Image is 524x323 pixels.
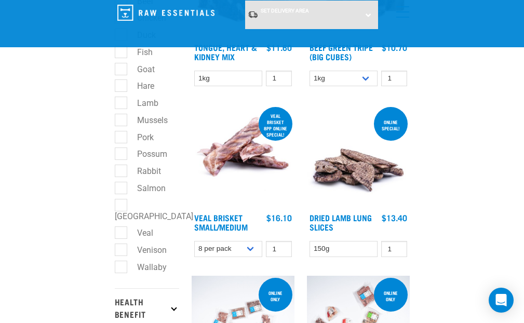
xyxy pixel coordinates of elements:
label: Venison [120,244,171,257]
img: 1207 Veal Brisket 4pp 01 [192,105,294,208]
label: Fish [120,46,157,59]
label: Hare [120,79,158,92]
div: Online Only [374,285,408,307]
div: ONLINE ONLY [259,285,292,307]
label: Veal [120,226,157,239]
div: Veal Brisket 8pp online special! [259,108,292,142]
label: Pork [120,131,158,144]
img: 1303 Lamb Lung Slices 01 [307,105,410,208]
a: Dried Lamb Lung Slices [310,215,372,229]
div: Open Intercom Messenger [489,288,514,313]
img: Raw Essentials Logo [117,5,214,21]
img: van-moving.png [248,10,258,19]
label: Salmon [120,182,170,195]
div: $16.10 [266,213,292,222]
span: Set Delivery Area [261,8,309,14]
div: ONLINE SPECIAL! [374,114,408,136]
label: Lamb [120,97,163,110]
label: Possum [120,147,171,160]
a: Beef Green Tripe (Big Cubes) [310,45,373,59]
label: Mussels [120,114,172,127]
a: Tongue, Heart & Kidney Mix [194,45,257,59]
input: 1 [266,71,292,87]
input: 1 [381,241,407,257]
label: [GEOGRAPHIC_DATA] [115,199,197,223]
label: Wallaby [120,261,171,274]
input: 1 [381,71,407,87]
label: Goat [120,63,159,76]
label: Rabbit [120,165,165,178]
div: $13.40 [382,213,407,222]
a: Veal Brisket Small/Medium [194,215,248,229]
input: 1 [266,241,292,257]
